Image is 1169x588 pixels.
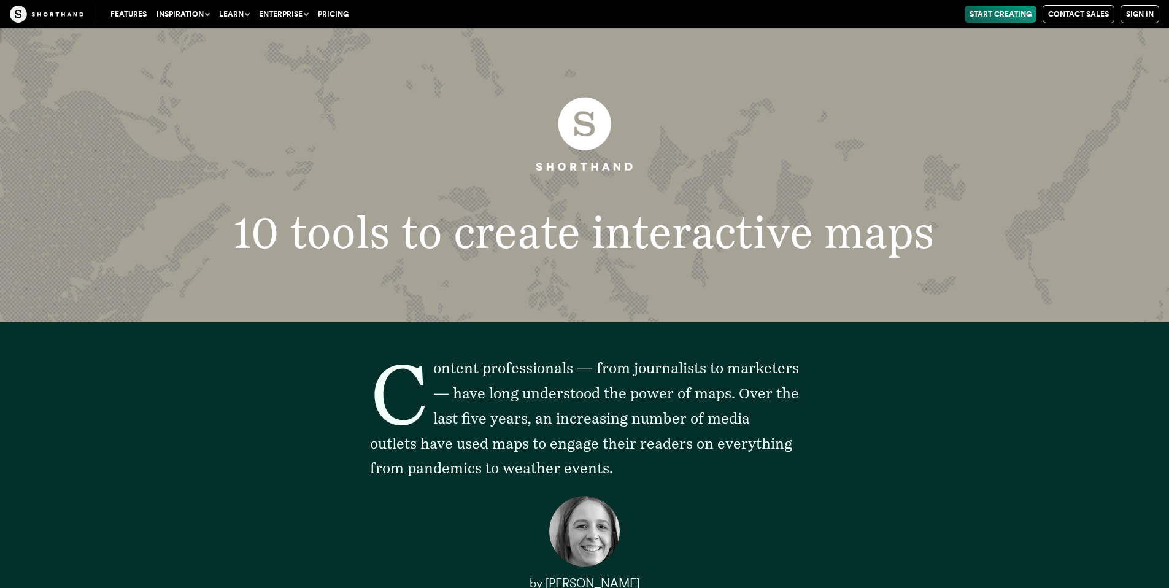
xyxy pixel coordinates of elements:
h1: 10 tools to create interactive maps [185,211,983,255]
span: Content professionals — from journalists to marketers — have long understood the power of maps. O... [370,359,799,477]
a: Sign in [1121,5,1159,23]
button: Enterprise [254,6,313,23]
a: Contact Sales [1043,5,1114,23]
button: Inspiration [152,6,214,23]
button: Learn [214,6,254,23]
img: The Craft [10,6,83,23]
a: Features [106,6,152,23]
a: Start Creating [965,6,1036,23]
a: Pricing [313,6,353,23]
